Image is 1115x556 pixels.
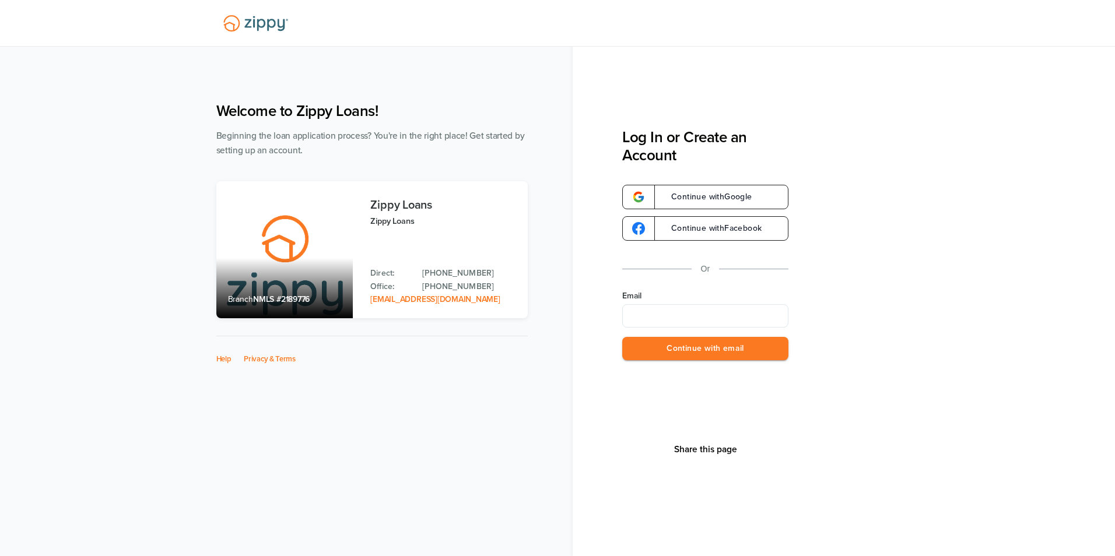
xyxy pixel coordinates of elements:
[370,199,516,212] h3: Zippy Loans
[422,280,516,293] a: Office Phone: 512-975-2947
[622,290,788,302] label: Email
[370,294,500,304] a: Email Address: zippyguide@zippymh.com
[660,193,752,201] span: Continue with Google
[622,185,788,209] a: google-logoContinue withGoogle
[660,224,762,233] span: Continue with Facebook
[422,267,516,280] a: Direct Phone: 512-975-2947
[244,354,296,364] a: Privacy & Terms
[370,214,516,228] p: Zippy Loans
[253,294,310,304] span: NMLS #2189776
[228,294,254,304] span: Branch
[216,102,528,120] h1: Welcome to Zippy Loans!
[701,262,710,276] p: Or
[370,267,411,280] p: Direct:
[632,222,645,235] img: google-logo
[216,354,232,364] a: Help
[622,337,788,361] button: Continue with email
[216,131,525,156] span: Beginning the loan application process? You're in the right place! Get started by setting up an a...
[622,128,788,164] h3: Log In or Create an Account
[622,304,788,328] input: Email Address
[216,10,295,37] img: Lender Logo
[671,444,741,455] button: Share This Page
[370,280,411,293] p: Office:
[632,191,645,203] img: google-logo
[622,216,788,241] a: google-logoContinue withFacebook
